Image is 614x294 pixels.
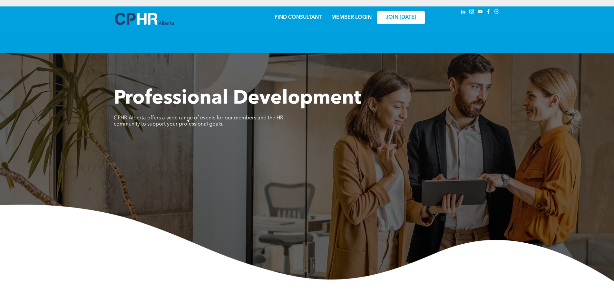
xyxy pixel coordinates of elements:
[386,15,416,21] span: JOIN [DATE]
[477,8,484,17] a: youtube
[485,8,492,17] a: facebook
[115,13,174,25] img: A blue and white logo for cp alberta
[331,15,372,20] a: MEMBER LOGIN
[468,8,475,17] a: instagram
[114,89,361,108] span: Professional Development
[460,8,467,17] a: linkedin
[493,8,501,17] a: Social network
[377,11,425,24] a: JOIN [DATE]
[275,15,322,20] a: FIND CONSULTANT
[114,116,283,127] span: CPHR Alberta offers a wide range of events for our members and the HR community to support your p...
